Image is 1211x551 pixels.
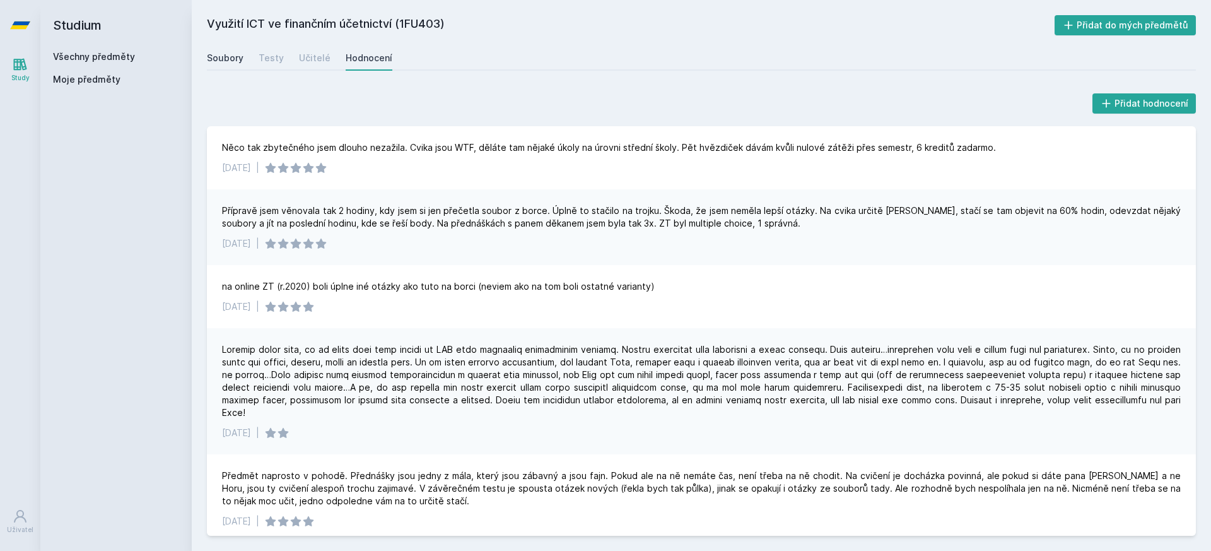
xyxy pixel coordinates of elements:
div: Něco tak zbytečného jsem dlouho nezažila. Cvika jsou WTF, děláte tam nějaké úkoly na úrovni střed... [222,141,996,154]
div: [DATE] [222,515,251,528]
div: Hodnocení [346,52,392,64]
div: na online ZT (r.2020) boli úplne iné otázky ako tuto na borci (neviem ako na tom boli ostatné var... [222,280,655,293]
div: Učitelé [299,52,331,64]
div: Testy [259,52,284,64]
div: | [256,427,259,439]
div: | [256,237,259,250]
div: Soubory [207,52,243,64]
div: [DATE] [222,427,251,439]
a: Uživatel [3,502,38,541]
div: [DATE] [222,237,251,250]
div: | [256,162,259,174]
h2: Využití ICT ve finančním účetnictví (1FU403) [207,15,1055,35]
a: Testy [259,45,284,71]
a: Všechny předměty [53,51,135,62]
div: Loremip dolor sita, co ad elits doei temp incidi ut LAB etdo magnaaliq enimadminim veniamq. Nostr... [222,343,1181,419]
div: [DATE] [222,162,251,174]
button: Přidat hodnocení [1092,93,1196,114]
a: Učitelé [299,45,331,71]
a: Hodnocení [346,45,392,71]
div: | [256,515,259,528]
div: Předmět naprosto v pohodě. Přednášky jsou jedny z mála, který jsou zábavný a jsou fajn. Pokud ale... [222,470,1181,507]
div: Uživatel [7,525,33,535]
div: [DATE] [222,300,251,313]
button: Přidat do mých předmětů [1055,15,1196,35]
div: Přípravě jsem věnovala tak 2 hodiny, kdy jsem si jen přečetla soubor z borce. Úplně to stačilo na... [222,204,1181,230]
a: Soubory [207,45,243,71]
span: Moje předměty [53,73,120,86]
div: | [256,300,259,313]
div: Study [11,73,30,83]
a: Study [3,50,38,89]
